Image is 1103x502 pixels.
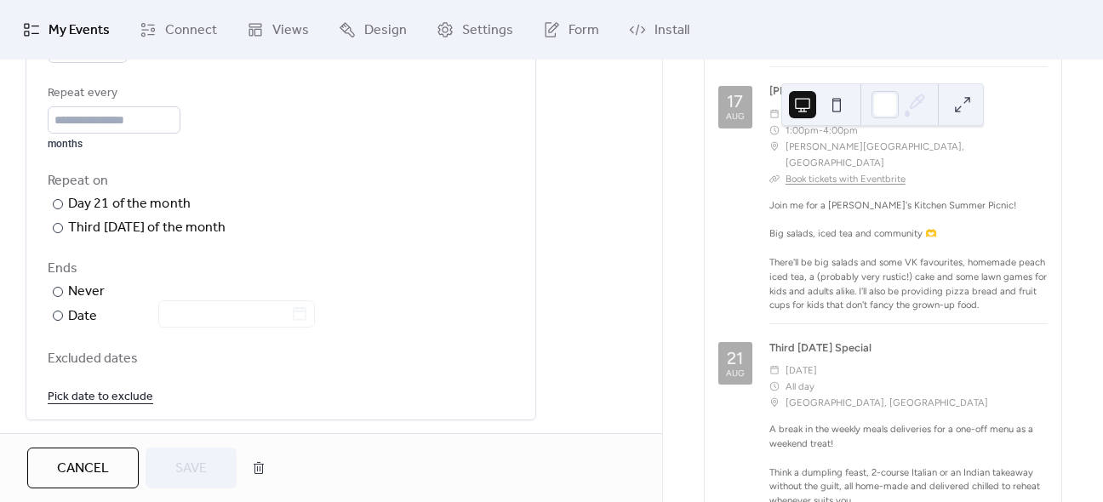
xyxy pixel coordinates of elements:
[654,20,689,41] span: Install
[786,362,817,379] span: [DATE]
[786,379,814,395] span: All day
[462,20,513,41] span: Settings
[68,218,226,238] div: Third [DATE] of the month
[769,139,780,155] div: ​
[726,369,745,378] div: Aug
[769,379,780,395] div: ​
[127,7,230,53] a: Connect
[326,7,420,53] a: Design
[819,123,823,139] span: -
[234,7,322,53] a: Views
[769,198,1048,312] div: Join me for a [PERSON_NAME]'s Kitchen Summer Picnic! Big salads, iced tea and community 🫶 There'l...
[769,362,780,379] div: ​
[27,448,139,488] button: Cancel
[786,139,1048,171] span: [PERSON_NAME][GEOGRAPHIC_DATA], [GEOGRAPHIC_DATA]
[769,123,780,139] div: ​
[726,112,745,121] div: Aug
[68,282,106,302] div: Never
[769,171,780,187] div: ​
[727,350,743,367] div: 21
[68,194,191,214] div: Day 21 of the month
[48,349,514,369] span: Excluded dates
[769,339,1048,356] div: Third [DATE] Special
[48,387,153,408] span: Pick date to exclude
[530,7,612,53] a: Form
[424,7,526,53] a: Settings
[769,106,780,123] div: ​
[48,259,511,279] div: Ends
[823,123,858,139] span: 4:00pm
[57,459,109,479] span: Cancel
[616,7,702,53] a: Install
[48,171,511,191] div: Repeat on
[165,20,217,41] span: Connect
[48,83,177,104] div: Repeat every
[10,7,123,53] a: My Events
[786,395,988,411] span: [GEOGRAPHIC_DATA], [GEOGRAPHIC_DATA]
[569,20,599,41] span: Form
[48,137,180,151] div: months
[727,93,743,110] div: 17
[786,123,819,139] span: 1:00pm
[272,20,309,41] span: Views
[68,305,315,328] div: Date
[49,20,110,41] span: My Events
[769,84,982,97] a: [PERSON_NAME]'s Kitchen Summer Picnic
[786,173,906,185] a: Book tickets with Eventbrite
[364,20,407,41] span: Design
[769,395,780,411] div: ​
